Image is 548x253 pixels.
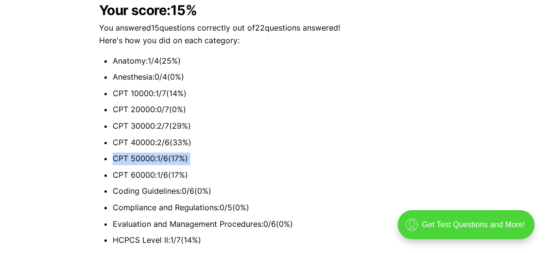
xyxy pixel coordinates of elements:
[113,136,449,149] li: CPT 40000 : 2 / 6 ( 33 %)
[99,22,449,34] p: You answered 15 questions correctly out of 22 questions answered!
[113,152,449,165] li: CPT 50000 : 1 / 6 ( 17 %)
[113,87,449,100] li: CPT 10000 : 1 / 7 ( 14 %)
[113,55,449,67] li: Anatomy : 1 / 4 ( 25 %)
[113,120,449,133] li: CPT 30000 : 2 / 7 ( 29 %)
[113,169,449,182] li: CPT 60000 : 1 / 6 ( 17 %)
[113,202,449,214] li: Compliance and Regulations : 0 / 5 ( 0 %)
[99,2,449,18] h2: Your score:
[113,71,449,84] li: Anesthesia : 0 / 4 ( 0 %)
[171,2,197,18] b: 15 %
[390,205,548,253] iframe: portal-trigger
[99,34,449,47] p: Here's how you did on each category:
[113,185,449,198] li: Coding Guidelines : 0 / 6 ( 0 %)
[113,218,449,231] li: Evaluation and Management Procedures : 0 / 6 ( 0 %)
[113,234,449,247] li: HCPCS Level II : 1 / 7 ( 14 %)
[113,103,449,116] li: CPT 20000 : 0 / 7 ( 0 %)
